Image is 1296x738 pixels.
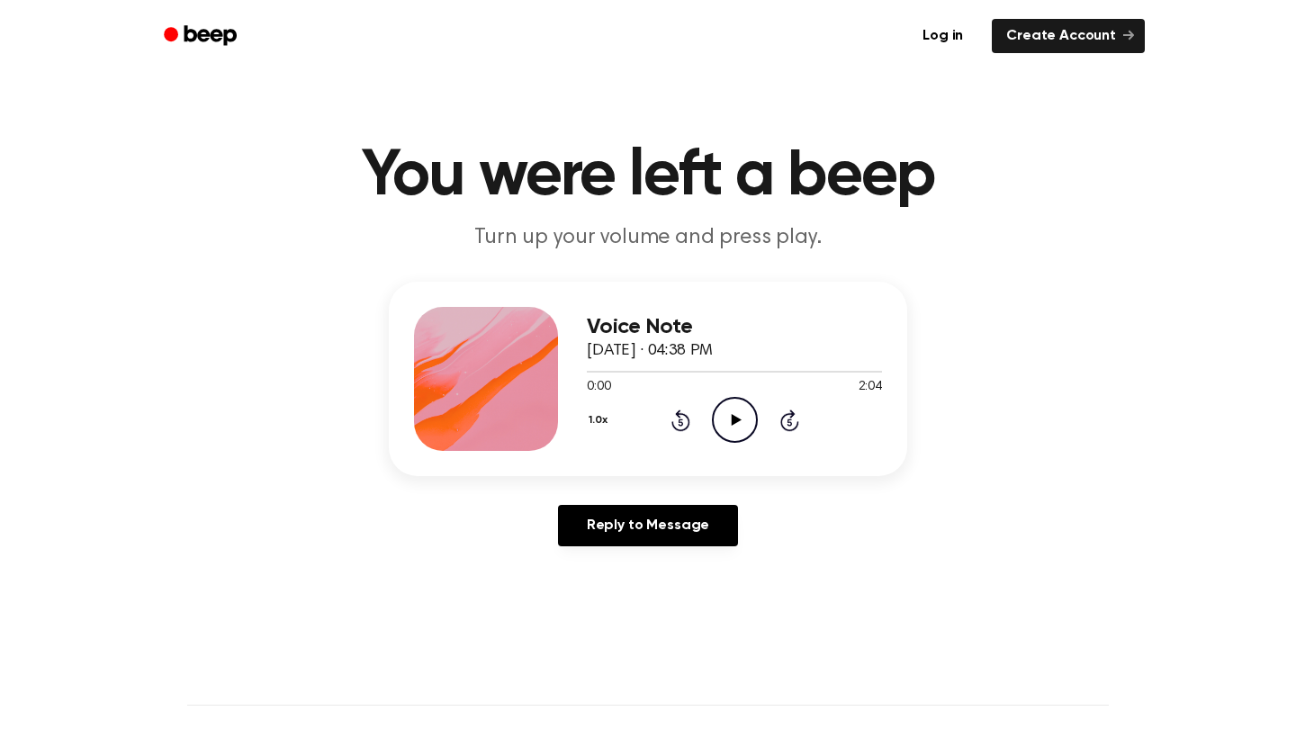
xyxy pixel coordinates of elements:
span: 2:04 [859,378,882,397]
h3: Voice Note [587,315,882,339]
a: Reply to Message [558,505,738,546]
p: Turn up your volume and press play. [302,223,994,253]
span: 0:00 [587,378,610,397]
a: Beep [151,19,253,54]
a: Create Account [992,19,1145,53]
button: 1.0x [587,405,614,436]
a: Log in [904,15,981,57]
h1: You were left a beep [187,144,1109,209]
span: [DATE] · 04:38 PM [587,343,713,359]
